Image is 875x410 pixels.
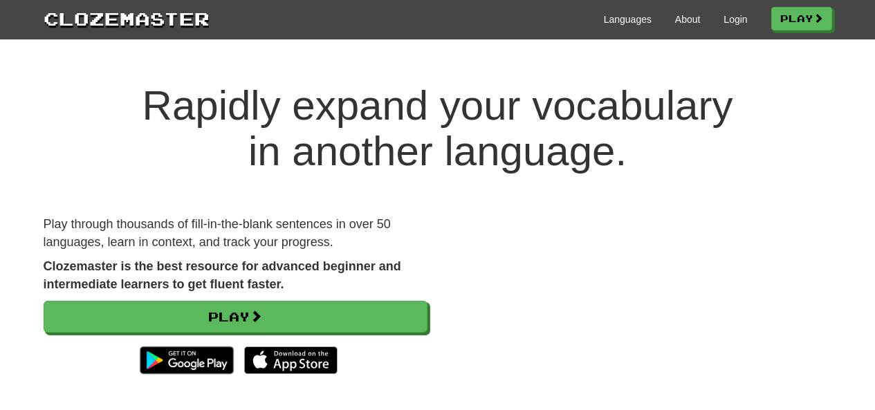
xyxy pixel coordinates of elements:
p: Play through thousands of fill-in-the-blank sentences in over 50 languages, learn in context, and... [44,216,427,251]
strong: Clozemaster is the best resource for advanced beginner and intermediate learners to get fluent fa... [44,259,401,291]
a: About [675,12,701,26]
img: Download_on_the_App_Store_Badge_US-UK_135x40-25178aeef6eb6b83b96f5f2d004eda3bffbb37122de64afbaef7... [244,346,338,374]
a: Clozemaster [44,6,210,31]
a: Play [44,301,427,333]
img: Get it on Google Play [133,339,240,381]
a: Login [724,12,747,26]
a: Play [771,7,832,30]
a: Languages [604,12,652,26]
